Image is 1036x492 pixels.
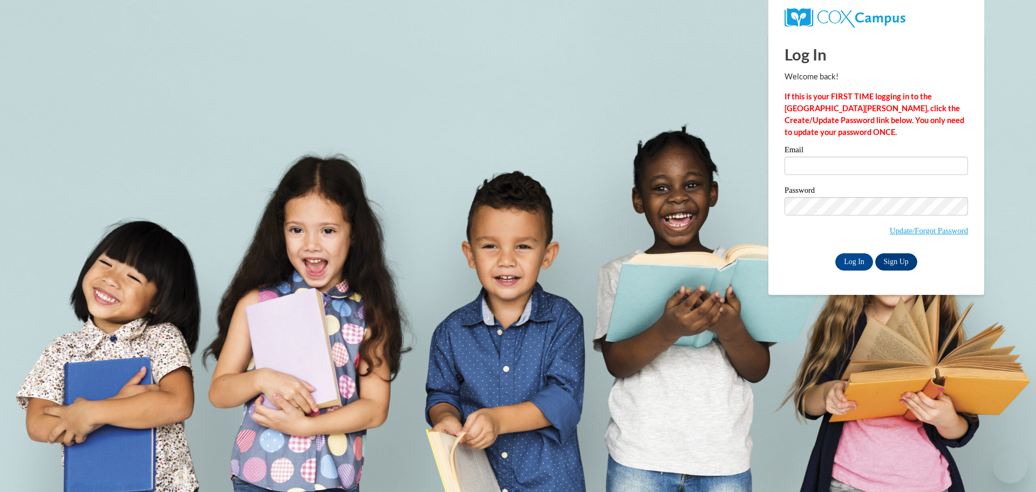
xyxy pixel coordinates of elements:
a: COX Campus [785,8,968,28]
a: Sign Up [875,253,917,271]
p: Welcome back! [785,71,968,83]
a: Update/Forgot Password [890,226,968,235]
label: Email [785,146,968,157]
iframe: Button to launch messaging window [993,449,1027,483]
img: COX Campus [785,8,905,28]
strong: If this is your FIRST TIME logging in to the [GEOGRAPHIC_DATA][PERSON_NAME], click the Create/Upd... [785,92,964,137]
input: Log In [835,253,873,271]
label: Password [785,186,968,197]
h1: Log In [785,43,968,65]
